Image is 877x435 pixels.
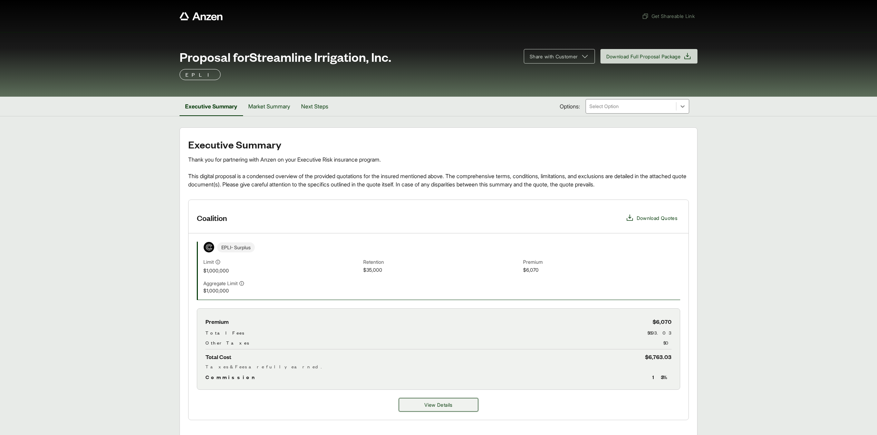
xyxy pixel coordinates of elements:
[203,280,238,287] span: Aggregate Limit
[205,352,231,361] span: Total Cost
[524,49,595,64] button: Share with Customer
[203,287,360,294] span: $1,000,000
[600,49,698,64] button: Download Full Proposal Package
[652,373,672,381] span: 13 %
[180,12,223,20] a: Anzen website
[188,155,689,188] div: Thank you for partnering with Anzen on your Executive Risk insurance program. This digital propos...
[642,12,695,20] span: Get Shareable Link
[645,352,672,361] span: $6,763.03
[653,317,672,326] span: $6,070
[623,211,680,225] button: Download Quotes
[606,53,681,60] span: Download Full Proposal Package
[530,53,578,60] span: Share with Customer
[424,401,452,408] span: View Details
[523,266,680,274] span: $6,070
[205,329,244,336] span: Total Fees
[185,70,215,79] p: EPLI
[399,398,478,412] button: View Details
[296,97,334,116] button: Next Steps
[363,258,520,266] span: Retention
[663,339,672,346] span: $0
[180,97,243,116] button: Executive Summary
[363,266,520,274] span: $35,000
[205,373,258,381] span: Commission
[203,258,214,265] span: Limit
[180,50,391,64] span: Proposal for Streamline Irrigation, Inc.
[639,10,697,22] button: Get Shareable Link
[399,398,478,412] a: Coalition details
[647,329,672,336] span: $693.03
[197,213,227,223] h3: Coalition
[205,363,672,370] div: Taxes & Fees are fully earned.
[204,242,214,252] img: Coalition
[523,258,680,266] span: Premium
[217,242,255,252] span: EPLI - Surplus
[188,139,689,150] h2: Executive Summary
[243,97,296,116] button: Market Summary
[560,102,580,110] span: Options:
[203,267,360,274] span: $1,000,000
[205,317,229,326] span: Premium
[637,214,677,222] span: Download Quotes
[205,339,249,346] span: Other Taxes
